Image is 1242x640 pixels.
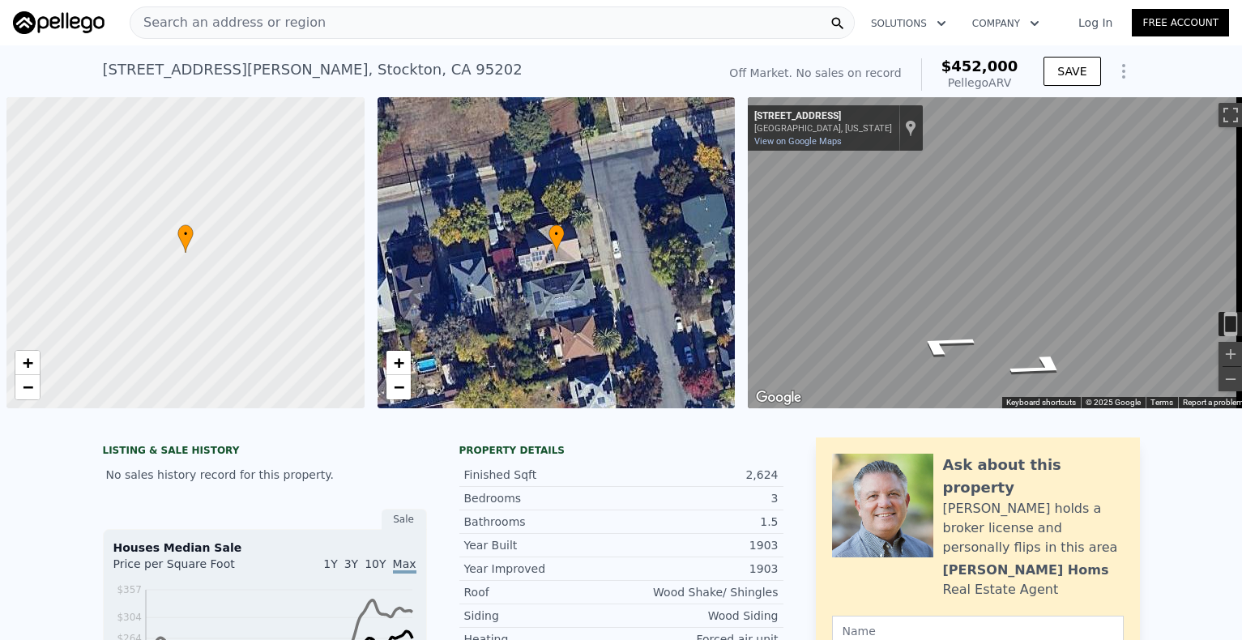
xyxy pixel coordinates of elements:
span: • [177,227,194,241]
span: 3Y [344,557,358,570]
a: View on Google Maps [754,136,842,147]
div: 1.5 [621,514,779,530]
div: Wood Shake/ Shingles [621,584,779,600]
span: + [393,352,403,373]
div: No sales history record for this property. [103,460,427,489]
div: 1903 [621,537,779,553]
div: Pellego ARV [941,75,1018,91]
div: Siding [464,608,621,624]
path: Go West, E Vine St [983,348,1099,385]
a: Log In [1059,15,1132,31]
span: • [548,227,565,241]
span: 1Y [323,557,337,570]
div: Ask about this property [943,454,1124,499]
span: Search an address or region [130,13,326,32]
div: Wood Siding [621,608,779,624]
div: [GEOGRAPHIC_DATA], [US_STATE] [754,123,892,134]
tspan: $357 [117,584,142,595]
a: Zoom out [386,375,411,399]
span: 10Y [365,557,386,570]
div: Off Market. No sales on record [729,65,901,81]
div: Bathrooms [464,514,621,530]
a: Open this area in Google Maps (opens a new window) [752,387,805,408]
div: Finished Sqft [464,467,621,483]
div: Price per Square Foot [113,556,265,582]
a: Terms [1150,398,1173,407]
div: Year Built [464,537,621,553]
div: Roof [464,584,621,600]
div: 1903 [621,561,779,577]
div: [STREET_ADDRESS][PERSON_NAME] , Stockton , CA 95202 [103,58,523,81]
div: Bedrooms [464,490,621,506]
a: Zoom in [15,351,40,375]
button: SAVE [1044,57,1100,86]
span: © 2025 Google [1086,398,1141,407]
img: Google [752,387,805,408]
div: LISTING & SALE HISTORY [103,444,427,460]
span: + [23,352,33,373]
span: $452,000 [941,58,1018,75]
div: [STREET_ADDRESS] [754,110,892,123]
span: − [23,377,33,397]
div: 3 [621,490,779,506]
a: Zoom out [15,375,40,399]
div: • [548,224,565,253]
div: Property details [459,444,783,457]
tspan: $304 [117,612,142,623]
button: Solutions [858,9,959,38]
div: [PERSON_NAME] holds a broker license and personally flips in this area [943,499,1124,557]
div: 2,624 [621,467,779,483]
div: Real Estate Agent [943,580,1059,599]
button: Show Options [1108,55,1140,87]
div: Houses Median Sale [113,540,416,556]
span: Max [393,557,416,574]
div: [PERSON_NAME] Homs [943,561,1109,580]
div: Sale [382,509,427,530]
div: Year Improved [464,561,621,577]
button: Company [959,9,1052,38]
img: Pellego [13,11,105,34]
div: • [177,224,194,253]
a: Show location on map [905,119,916,137]
path: Go East, E Vine St [886,326,1002,363]
a: Zoom in [386,351,411,375]
span: − [393,377,403,397]
button: Keyboard shortcuts [1006,397,1076,408]
a: Free Account [1132,9,1229,36]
